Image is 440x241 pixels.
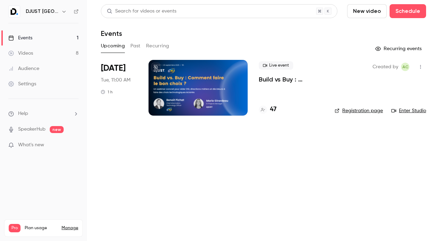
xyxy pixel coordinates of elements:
div: Events [8,34,32,41]
span: Live event [259,61,293,70]
div: Audience [8,65,39,72]
span: AC [402,63,408,71]
span: [DATE] [101,63,126,74]
a: Enter Studio [391,107,426,114]
div: 1 h [101,89,113,95]
a: SpeakerHub [18,126,46,133]
span: Plan usage [25,225,57,231]
span: Tue, 11:00 AM [101,77,130,84]
a: Registration page [335,107,383,114]
img: DJUST France [9,6,20,17]
a: 47 [259,105,277,114]
button: New video [347,4,387,18]
div: Sep 23 Tue, 11:00 AM (Europe/Paris) [101,60,137,116]
button: Recurring [146,40,169,52]
div: Videos [8,50,33,57]
span: Created by [373,63,398,71]
h1: Events [101,29,122,38]
button: Upcoming [101,40,125,52]
li: help-dropdown-opener [8,110,79,117]
button: Schedule [390,4,426,18]
span: What's new [18,141,44,149]
h6: DJUST [GEOGRAPHIC_DATA] [26,8,58,15]
span: Aubéry Chauvin [401,63,409,71]
h4: 47 [270,105,277,114]
a: Build vs Buy : comment faire le bon choix ? [259,75,323,84]
span: Help [18,110,28,117]
span: Pro [9,224,21,232]
button: Past [130,40,141,52]
iframe: Noticeable Trigger [70,142,79,148]
div: Settings [8,80,36,87]
div: Search for videos or events [107,8,176,15]
span: new [50,126,64,133]
a: Manage [62,225,78,231]
button: Recurring events [372,43,426,54]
